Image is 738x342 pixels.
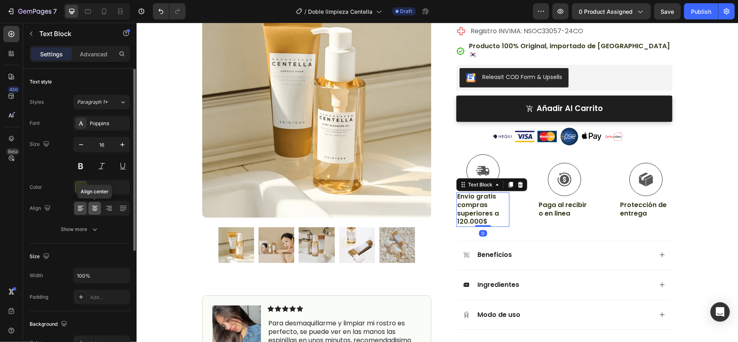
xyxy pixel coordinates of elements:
div: Add... [90,294,128,301]
div: 313B1B [90,184,128,191]
p: Advanced [80,50,107,58]
button: Añadir al carrito&nbsp; [320,73,536,99]
button: Releasit COD Form & Upsells [323,45,432,65]
p: Registro INVIMA: NSOC33057-24CO [334,4,466,13]
div: Rich Text Editor. Editing area: main [333,2,467,15]
p: Paga al recibir o en linea [402,178,453,195]
p: Producto 100% Original, importado de [GEOGRAPHIC_DATA] 🇰🇷 [332,19,535,36]
p: Modo de uso [341,288,384,297]
button: 7 [3,3,60,19]
div: Publish [691,7,711,16]
div: Añadir al carrito [400,81,466,91]
img: gempages_562482587914732709-ff815297-40f9-44ac-a79a-5bfaa2970e89.png [401,108,420,120]
div: Beta [6,148,19,155]
button: Publish [684,3,718,19]
span: Paragraph 1* [77,98,108,106]
div: Padding [30,293,48,301]
div: Width [30,272,43,279]
div: Show more [61,225,99,233]
div: Size [30,139,51,150]
p: Envio gratis compras superiores a 120.000$ [321,170,372,203]
div: Text style [30,78,52,85]
img: gempages_562482587914732709-981a75ab-a880-428e-bc66-190904a4724f.png [379,108,398,120]
div: Releasit COD Form & Upsells [346,50,426,59]
div: Text Block [330,158,357,166]
p: Para desmaquillarme y limpiar mi rostro es perfecto, se puede ver en las manos las espinillas en ... [132,297,284,322]
div: Styles [30,98,44,106]
button: Save [654,3,681,19]
div: Align [30,203,52,214]
button: 0 product assigned [572,3,651,19]
img: gempages_562482587914732709-dcee42b1-5a9d-46dd-8f10-23b892b77011.png [423,104,443,124]
div: 0 [342,207,351,214]
p: Text Block [39,29,108,38]
button: Show more [30,222,130,237]
input: Auto [74,268,130,283]
div: Poppins [90,120,128,127]
p: 7 [53,6,57,16]
span: Save [661,8,674,15]
img: gempages_562482587914732709-a1873408-2a37-40f1-81e8-6b8b4b30cf0f.png [356,104,376,124]
div: Open Intercom Messenger [710,302,730,322]
iframe: Design area [137,23,738,342]
div: Rich Text Editor. Editing area: main [320,170,373,204]
img: CKKYs5695_ICEAE=.webp [329,50,339,60]
div: Color [30,184,42,191]
p: Ingredientes [341,258,383,267]
div: Background [30,319,69,330]
div: Font [30,120,40,127]
span: / [305,7,307,16]
span: Doble limpieza Centella [308,7,373,16]
p: Beneficios [341,228,375,237]
img: gempages_562482587914732709-2a76a053-387c-4ae2-b8e2-c225177460ad.png [445,110,465,118]
button: Paragraph 1* [73,95,130,109]
span: 0 product assigned [579,7,633,16]
p: Settings [40,50,63,58]
div: 450 [8,86,19,93]
p: Protección de entrega [483,178,535,195]
span: Draft [400,8,413,15]
img: gempages_562482587914732709-ca39a636-b826-4abe-aaca-f63d18162080.webp [468,106,487,122]
div: Undo/Redo [153,3,186,19]
div: Size [30,251,51,262]
img: gempages_562482587914732709-47e615e2-c27f-40bb-913f-ad91c88e6e6e.jpg [76,283,124,331]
